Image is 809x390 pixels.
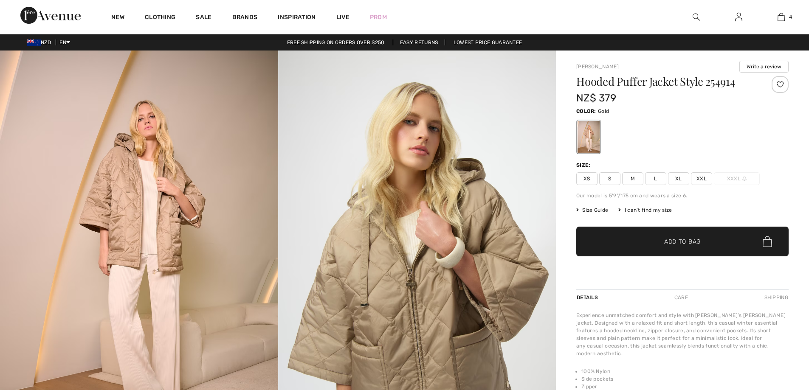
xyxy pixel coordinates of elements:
span: S [599,172,620,185]
span: 4 [789,13,792,21]
a: 4 [760,12,802,22]
span: Inspiration [278,14,316,22]
a: Lowest Price Guarantee [447,39,529,45]
img: Bag.svg [763,236,772,247]
span: XL [668,172,689,185]
div: Our model is 5'9"/175 cm and wears a size 6. [576,192,789,199]
li: 100% Nylon [581,368,789,375]
span: Add to Bag [664,237,701,246]
img: ring-m.svg [742,177,747,181]
img: My Info [735,12,742,22]
div: Size: [576,161,592,169]
a: Live [336,13,350,22]
a: New [111,14,124,22]
a: Brands [232,14,258,22]
img: My Bag [778,12,785,22]
img: search the website [693,12,700,22]
a: [PERSON_NAME] [576,64,619,70]
button: Add to Bag [576,227,789,256]
button: Write a review [739,61,789,73]
a: Sale [196,14,211,22]
span: NZD [27,39,54,45]
span: L [645,172,666,185]
span: XS [576,172,598,185]
span: Gold [598,108,609,114]
img: 1ère Avenue [20,7,81,24]
span: Color: [576,108,596,114]
div: I can't find my size [618,206,672,214]
span: XXXL [714,172,760,185]
span: Size Guide [576,206,608,214]
li: Side pockets [581,375,789,383]
a: Easy Returns [393,39,445,45]
div: Experience unmatched comfort and style with [PERSON_NAME]’s [PERSON_NAME] jacket. Designed with a... [576,311,789,357]
a: Prom [370,13,387,22]
span: NZ$ 379 [576,92,616,104]
a: Sign In [728,12,749,22]
iframe: Opens a widget where you can find more information [755,326,801,348]
span: XXL [691,172,712,185]
div: Shipping [762,290,789,305]
span: M [622,172,643,185]
a: Clothing [145,14,175,22]
h1: Hooded Puffer Jacket Style 254914 [576,76,753,87]
div: Details [576,290,600,305]
div: Care [667,290,695,305]
div: Gold [578,121,600,153]
img: New Zealand Dollar [27,39,41,46]
span: EN [59,39,70,45]
a: Free shipping on orders over $250 [280,39,392,45]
